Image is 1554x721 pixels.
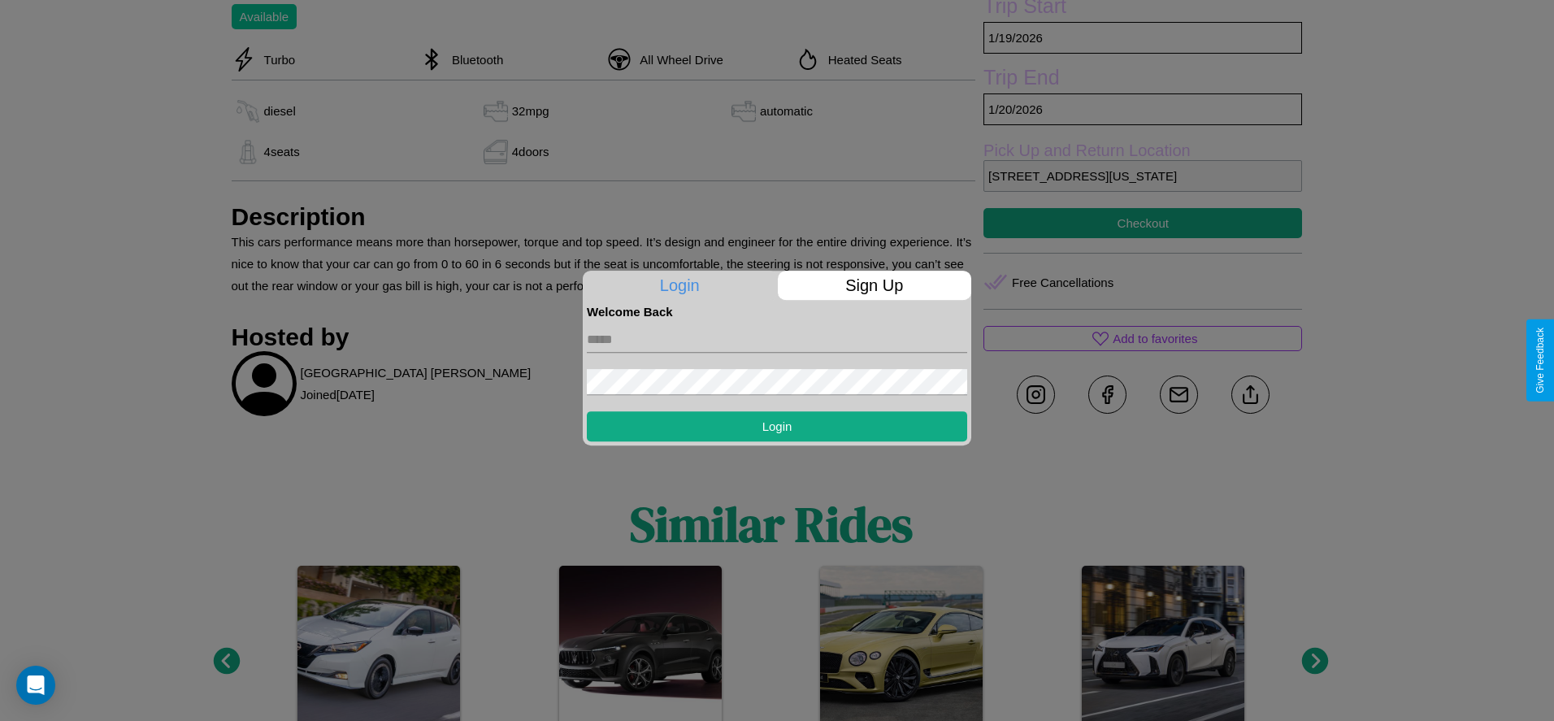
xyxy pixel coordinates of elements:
div: Open Intercom Messenger [16,666,55,705]
h4: Welcome Back [587,305,967,319]
p: Sign Up [778,271,972,300]
p: Login [583,271,777,300]
div: Give Feedback [1534,328,1546,393]
button: Login [587,411,967,441]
